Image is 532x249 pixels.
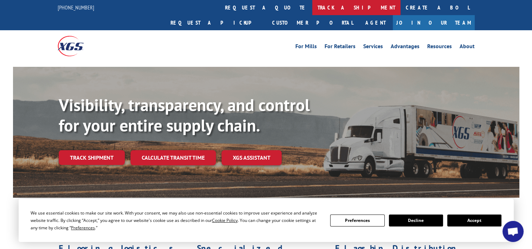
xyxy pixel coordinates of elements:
a: Request a pickup [165,15,267,30]
a: Track shipment [59,150,125,165]
span: Preferences [71,225,95,231]
a: [PHONE_NUMBER] [58,4,94,11]
a: For Mills [295,44,317,51]
button: Preferences [330,215,384,226]
a: Join Our Team [393,15,475,30]
a: Agent [358,15,393,30]
b: Visibility, transparency, and control for your entire supply chain. [59,94,310,136]
button: Accept [447,215,501,226]
a: Open chat [502,221,524,242]
a: About [460,44,475,51]
a: XGS ASSISTANT [222,150,282,165]
a: Resources [427,44,452,51]
div: We use essential cookies to make our site work. With your consent, we may also use non-essential ... [31,209,322,231]
div: Cookie Consent Prompt [19,199,514,242]
button: Decline [389,215,443,226]
a: For Retailers [325,44,355,51]
a: Customer Portal [267,15,358,30]
a: Services [363,44,383,51]
a: Advantages [391,44,419,51]
span: Cookie Policy [212,217,238,223]
a: Calculate transit time [130,150,216,165]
